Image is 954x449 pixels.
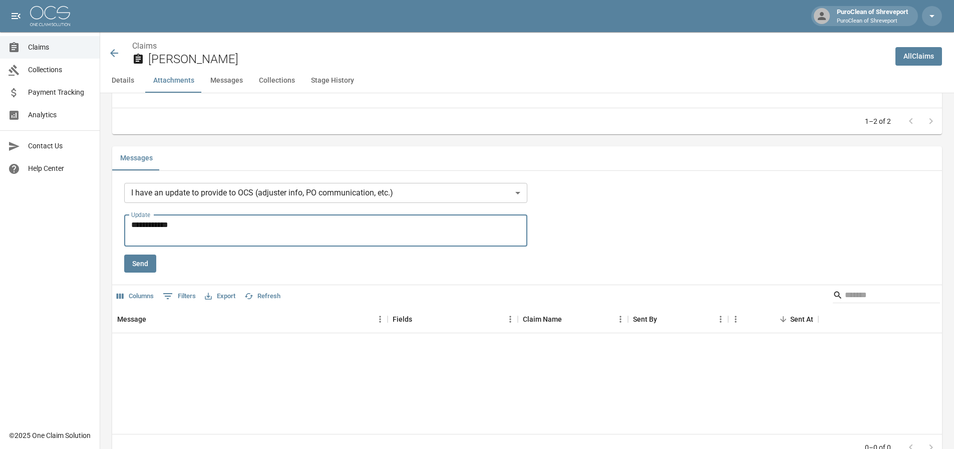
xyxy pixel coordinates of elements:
[895,47,942,66] a: AllClaims
[145,69,202,93] button: Attachments
[28,110,92,120] span: Analytics
[373,312,388,327] button: Menu
[628,305,728,333] div: Sent By
[146,312,160,326] button: Sort
[728,305,818,333] div: Sent At
[28,65,92,75] span: Collections
[388,305,518,333] div: Fields
[202,69,251,93] button: Messages
[6,6,26,26] button: open drawer
[112,305,388,333] div: Message
[131,210,150,219] label: Update
[523,305,562,333] div: Claim Name
[865,116,891,126] p: 1–2 of 2
[117,305,146,333] div: Message
[833,287,940,305] div: Search
[112,146,942,170] div: related-list tabs
[132,41,157,51] a: Claims
[30,6,70,26] img: ocs-logo-white-transparent.png
[160,288,198,304] button: Show filters
[114,289,156,304] button: Select columns
[713,312,728,327] button: Menu
[28,141,92,151] span: Contact Us
[251,69,303,93] button: Collections
[833,7,912,25] div: PuroClean of Shreveport
[28,163,92,174] span: Help Center
[393,305,412,333] div: Fields
[518,305,628,333] div: Claim Name
[728,312,743,327] button: Menu
[837,17,908,26] p: PuroClean of Shreveport
[202,289,238,304] button: Export
[613,312,628,327] button: Menu
[28,42,92,53] span: Claims
[657,312,671,326] button: Sort
[503,312,518,327] button: Menu
[124,183,527,203] div: I have an update to provide to OCS (adjuster info, PO communication, etc.)
[412,312,426,326] button: Sort
[242,289,283,304] button: Refresh
[100,69,145,93] button: Details
[303,69,362,93] button: Stage History
[790,305,813,333] div: Sent At
[112,146,161,170] button: Messages
[776,312,790,326] button: Sort
[148,52,887,67] h2: [PERSON_NAME]
[9,430,91,440] div: © 2025 One Claim Solution
[124,255,156,273] button: Send
[132,40,887,52] nav: breadcrumb
[562,312,576,326] button: Sort
[633,305,657,333] div: Sent By
[28,87,92,98] span: Payment Tracking
[100,69,954,93] div: anchor tabs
